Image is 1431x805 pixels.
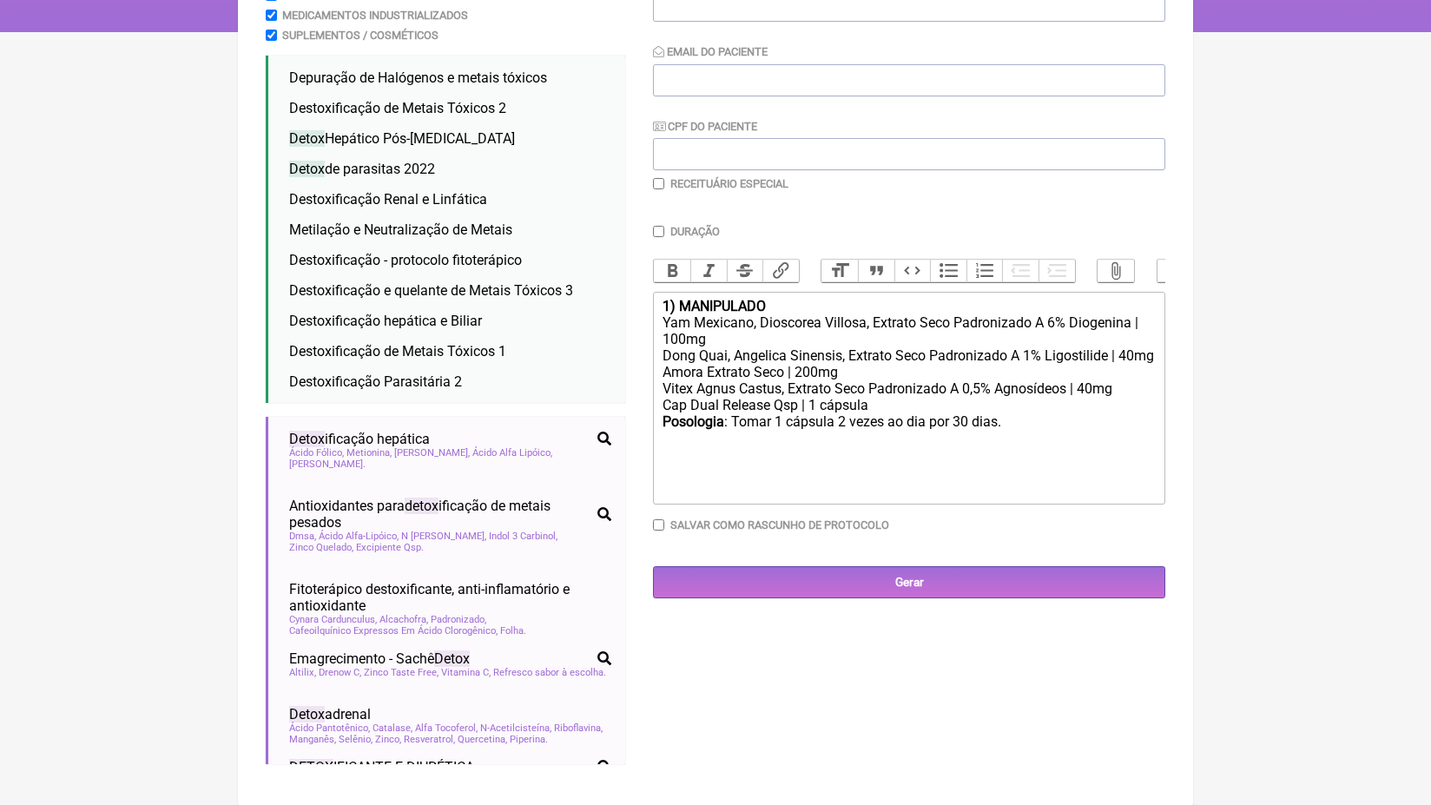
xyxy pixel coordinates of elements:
button: Strikethrough [727,260,763,282]
div: Vitex Agnus Castus, Extrato Seco Padronizado A 0,5% Agnosídeos | 40mg Cap Dual Release Qsp | 1 cá... [663,380,1156,413]
span: Antioxidantes para ificação de metais pesados [289,498,590,531]
span: [PERSON_NAME] [289,459,366,470]
div: Dong Quai, Angelica Sinensis, Extrato Seco Padronizado A 1% Ligostilide | 40mg Amora Extrato Seco... [663,347,1156,380]
span: Ácido Alfa-Lipóico [319,531,399,542]
span: Ácido Alfa Lipóico [472,447,552,459]
button: Undo [1157,260,1194,282]
span: Detox [434,650,470,667]
span: Alfa Tocoferol [415,723,478,734]
button: Heading [821,260,858,282]
span: Zinco [375,734,401,745]
span: Metilação e Neutralização de Metais [289,221,512,238]
span: Depuração de Halógenos e metais tóxicos [289,69,547,86]
span: Detox [289,130,325,147]
input: Gerar [653,566,1165,598]
span: Destoxificação e quelante de Metais Tóxicos 3 [289,282,573,299]
span: Manganês [289,734,336,745]
span: Detox [289,431,325,447]
span: N [PERSON_NAME] [401,531,486,542]
span: Detox [289,706,325,723]
span: Refresco sabor à escolha [493,667,606,678]
span: Destoxificação - protocolo fitoterápico [289,252,522,268]
span: N-Acetilcisteína [480,723,551,734]
span: Quercetina [458,734,507,745]
span: Catalase [373,723,412,734]
span: Resveratrol [404,734,455,745]
span: Vitamina C [441,667,491,678]
button: Code [894,260,931,282]
span: [PERSON_NAME] [394,447,470,459]
span: Altilix [289,667,316,678]
label: Salvar como rascunho de Protocolo [670,518,889,531]
button: Increase Level [1039,260,1075,282]
span: Ácido Fólico [289,447,344,459]
span: adrenal [289,706,371,723]
span: Emagrecimento - Sachê [289,650,470,667]
label: Email do Paciente [653,45,768,58]
label: Medicamentos Industrializados [282,9,468,22]
button: Bullets [930,260,966,282]
button: Decrease Level [1002,260,1039,282]
span: Destoxificação Renal e Linfática [289,191,487,208]
span: Destoxificação Parasitária 2 [289,373,462,390]
span: Dmsa [289,531,316,542]
span: Selênio [339,734,373,745]
span: Zinco Quelado [289,542,353,553]
span: IFICANTE E DIURÉTICA [289,759,474,775]
span: DETOX [289,759,333,775]
span: Destoxificação de Metais Tóxicos 2 [289,100,506,116]
span: de parasitas 2022 [289,161,435,177]
div: Yam Mexicano, Dioscorea Villosa, Extrato Seco Padronizado A 6% Diogenina | 100mg [663,314,1156,347]
span: Excipiente Qsp [356,542,424,553]
div: : Tomar 1 cápsula 2 vezes ao dia ㅤpor 30 dias. [663,413,1156,448]
strong: Posologia [663,413,724,430]
span: ificação hepática [289,431,430,447]
button: Numbers [966,260,1003,282]
span: Destoxificação de Metais Tóxicos 1 [289,343,506,360]
button: Attach Files [1098,260,1134,282]
span: Drenow C [319,667,361,678]
label: Suplementos / Cosméticos [282,29,439,42]
span: Cynara Cardunculus, Alcachofra, Padronizado [289,614,486,625]
span: Zinco Taste Free [364,667,439,678]
span: Metionina [346,447,392,459]
button: Italic [690,260,727,282]
span: Riboflavina [554,723,603,734]
label: Receituário Especial [670,177,788,190]
button: Bold [654,260,690,282]
span: Cafeoilquínico Expressos Em Ácido Clorogênico, Folha [289,625,526,637]
button: Quote [858,260,894,282]
span: Fitoterápico destoxificante, anti-inflamatório e antioxidante [289,581,611,614]
span: Ácido Pantotênico [289,723,370,734]
span: detox [405,498,439,514]
span: Detox [289,161,325,177]
label: Duração [670,225,720,238]
span: Piperina [510,734,548,745]
span: Indol 3 Carbinol [489,531,557,542]
strong: 1) MANIPULADO [663,298,766,314]
label: CPF do Paciente [653,120,757,133]
button: Link [762,260,799,282]
span: Destoxificação hepática e Biliar [289,313,482,329]
span: Hepático Pós-[MEDICAL_DATA] [289,130,515,147]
